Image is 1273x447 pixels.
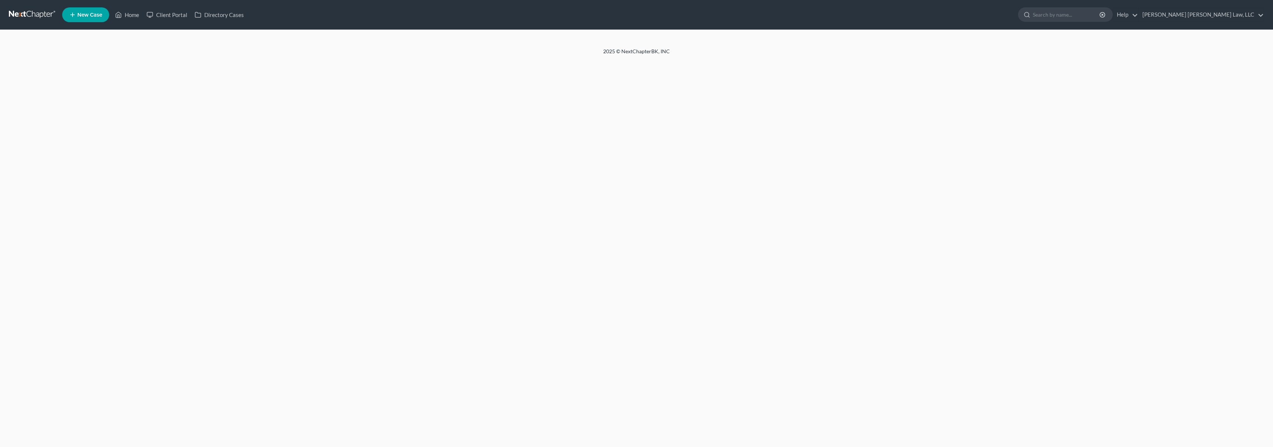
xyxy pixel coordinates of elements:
[77,12,102,18] span: New Case
[426,48,847,61] div: 2025 © NextChapterBK, INC
[111,8,143,21] a: Home
[1139,8,1264,21] a: [PERSON_NAME] [PERSON_NAME] Law, LLC
[191,8,248,21] a: Directory Cases
[1033,8,1101,21] input: Search by name...
[143,8,191,21] a: Client Portal
[1113,8,1138,21] a: Help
